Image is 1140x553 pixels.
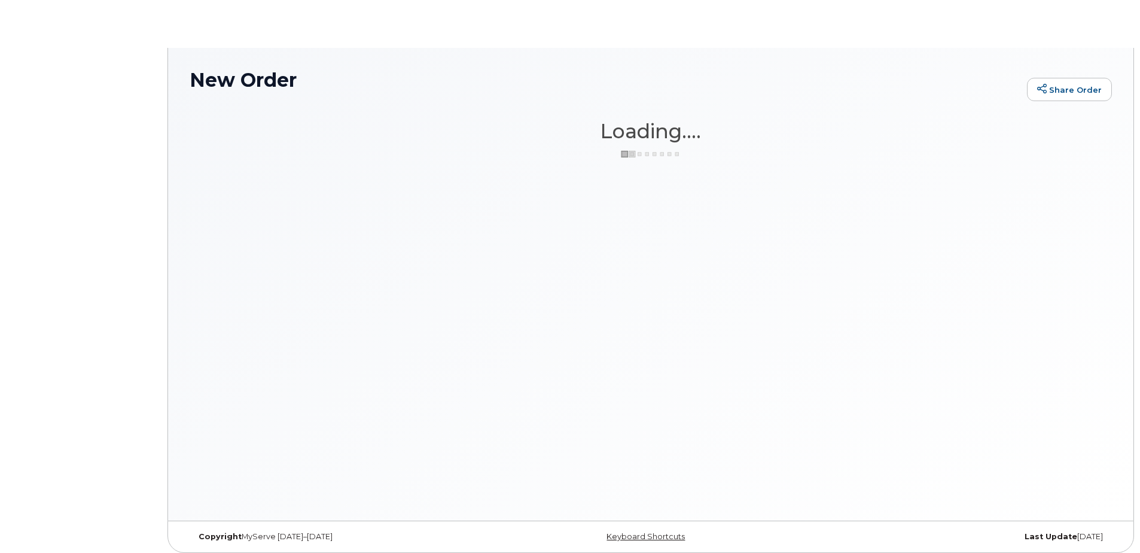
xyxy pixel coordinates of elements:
strong: Copyright [199,532,242,541]
a: Share Order [1027,78,1112,102]
div: [DATE] [804,532,1112,542]
strong: Last Update [1025,532,1077,541]
div: MyServe [DATE]–[DATE] [190,532,497,542]
h1: Loading.... [190,120,1112,142]
img: ajax-loader-3a6953c30dc77f0bf724df975f13086db4f4c1262e45940f03d1251963f1bf2e.gif [621,150,681,159]
a: Keyboard Shortcuts [606,532,685,541]
h1: New Order [190,69,1021,90]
